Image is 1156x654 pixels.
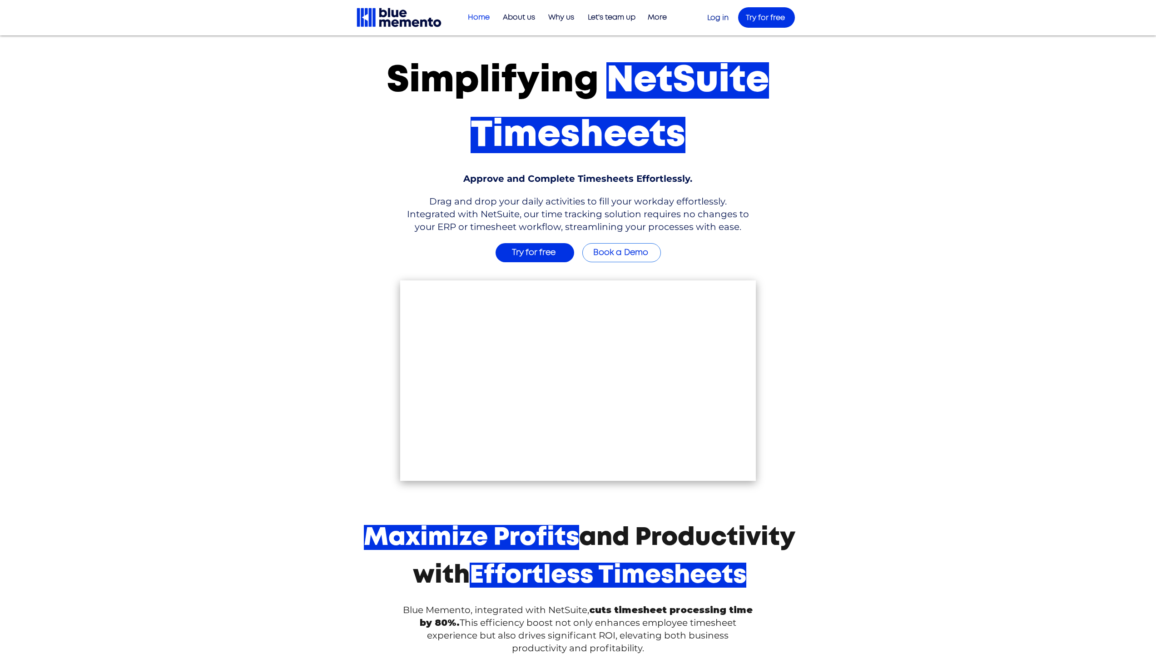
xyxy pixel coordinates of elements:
span: Simplifying [387,62,599,99]
img: Blue Memento black logo [356,7,442,28]
a: Why us [540,10,579,25]
p: Why us [544,10,579,25]
span: Drag and drop your daily activities to fill your workday effortlessly. Integrated with NetSuite, ... [407,196,749,232]
span: Approve and Complete Timesheets Effortlessly. [463,173,692,184]
a: Home [460,10,494,25]
a: Book a Demo [582,243,661,262]
p: About us [498,10,540,25]
span: Try for free [512,249,556,257]
span: Try for free [746,14,785,21]
a: Try for free [738,7,795,28]
a: Try for free [496,243,574,262]
span: Effortless Timesheets [470,563,746,588]
span: This efficiency boost not only enhances employee timesheet experience but also drives significant... [427,617,736,654]
a: Let's team up [579,10,640,25]
p: More [643,10,671,25]
p: Home [463,10,494,25]
div: Your Video Title Video Player [400,280,756,481]
span: Maximize Profits [364,525,579,550]
a: About us [494,10,540,25]
a: Log in [707,14,729,21]
span: and Productivity with [364,525,795,588]
span: NetSuite Timesheets [471,62,769,153]
span: Book a Demo [593,249,648,257]
nav: Site [460,10,671,25]
p: Let's team up [583,10,640,25]
span: Blue Memento, integrated with NetSuite, [403,604,589,615]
